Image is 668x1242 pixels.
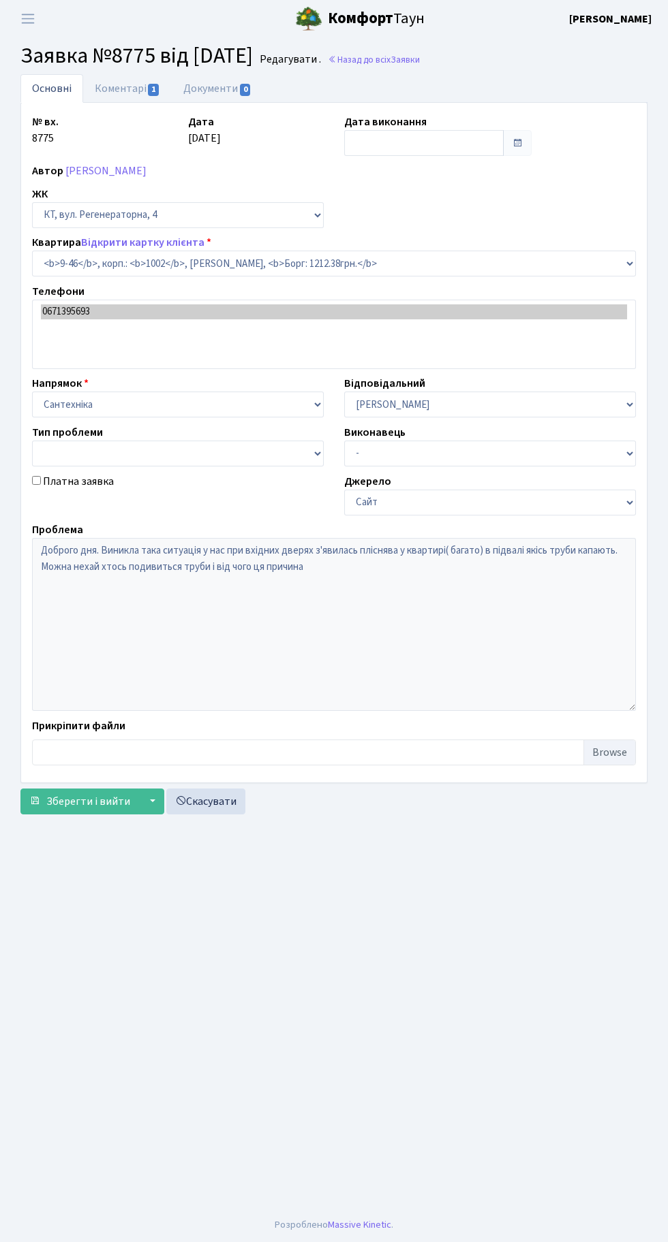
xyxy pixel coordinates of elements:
span: Зберегти і вийти [46,794,130,809]
span: 0 [240,84,251,96]
span: Таун [328,7,425,31]
label: ЖК [32,186,48,202]
select: ) [32,251,636,276]
label: Тип проблеми [32,424,103,441]
a: Основні [20,74,83,103]
textarea: Доброго дня. Виникла така ситуація у нас при вхідних дверях з'явилась пліснява у квартирі( багато... [32,538,636,711]
label: Прикріпити файли [32,718,125,734]
label: Платна заявка [43,473,114,490]
a: Відкрити картку клієнта [81,235,204,250]
a: [PERSON_NAME] [65,163,147,178]
div: 8775 [22,114,178,156]
label: Напрямок [32,375,89,392]
label: Дата виконання [344,114,427,130]
label: Автор [32,163,63,179]
b: Комфорт [328,7,393,29]
button: Переключити навігацію [11,7,45,30]
label: Телефони [32,283,85,300]
label: Відповідальний [344,375,425,392]
label: Дата [188,114,214,130]
label: Виконавець [344,424,406,441]
img: logo.png [295,5,322,33]
label: Квартира [32,234,211,251]
label: Проблема [32,522,83,538]
label: № вх. [32,114,59,130]
label: Джерело [344,473,391,490]
span: Заявка №8775 від [DATE] [20,40,253,71]
span: Заявки [391,53,420,66]
a: Коментарі [83,74,172,103]
a: Скасувати [166,789,245,814]
b: [PERSON_NAME] [569,12,652,27]
span: 1 [148,84,159,96]
a: Назад до всіхЗаявки [328,53,420,66]
small: Редагувати . [257,53,321,66]
option: 0671395693 [41,304,627,319]
a: Massive Kinetic [328,1217,391,1232]
div: [DATE] [178,114,334,156]
a: Документи [172,74,263,103]
button: Зберегти і вийти [20,789,139,814]
div: Розроблено . [275,1217,393,1232]
a: [PERSON_NAME] [569,11,652,27]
